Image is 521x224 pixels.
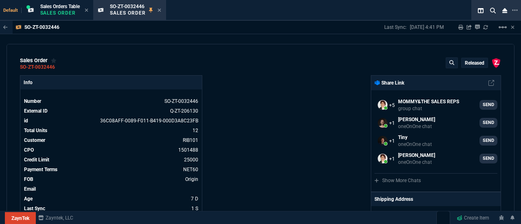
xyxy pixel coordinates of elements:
[398,123,435,130] p: oneOnOne chat
[20,67,55,68] a: SO-ZT-0032446
[170,108,198,114] a: See Marketplace Order
[184,157,198,163] span: 25000
[24,147,34,153] span: CPO
[24,167,57,172] span: Payment Terms
[24,146,199,154] tr: undefined
[3,24,8,30] nx-icon: Back to Table
[498,22,508,32] mat-icon: Example home icon
[374,79,404,87] p: Share Link
[24,118,28,124] span: id
[398,116,435,123] p: [PERSON_NAME]
[110,4,144,9] span: SO-ZT-0032446
[479,136,497,146] a: SEND
[24,117,199,125] tr: See Marketplace Order
[51,57,57,64] div: Add to Watchlist
[398,152,435,159] p: [PERSON_NAME]
[183,167,198,172] span: NET60
[24,186,36,192] span: Email
[24,128,47,133] span: Total Units
[374,150,497,167] a: seti.shadab@fornida.com,larry.avila@fornida.com
[512,7,518,14] nx-icon: Open New Tab
[24,136,199,144] tr: undefined
[24,204,199,213] tr: 9/9/25 => 4:41 PM
[20,57,57,64] div: sales order
[191,206,198,211] span: 9/9/25 => 4:41 PM
[24,137,45,143] span: Customer
[479,100,497,110] a: SEND
[374,133,497,149] a: ryan.neptune@fornida.com,seti.shadab@fornida.com
[410,24,444,30] p: [DATE] 4:41 PM
[479,154,497,163] a: SEND
[24,165,199,174] tr: undefined
[24,175,199,183] tr: undefined
[24,126,199,135] tr: undefined
[24,97,199,105] tr: See Marketplace Order
[374,97,497,113] a: seti.shadab@fornida.com,alicia.bostic@fornida.com,sarah.costa@fornida.com,Brian.Over@fornida.com,...
[24,98,41,104] span: Number
[24,176,33,182] span: FOB
[499,6,510,15] nx-icon: Close Workbench
[185,176,198,182] span: Origin
[158,7,161,14] nx-icon: Close Tab
[110,10,146,16] p: Sales Order
[398,105,459,112] p: group chat
[3,8,22,13] span: Default
[24,24,59,30] p: SO-ZT-0032446
[384,24,410,30] p: Last Sync:
[479,118,497,128] a: SEND
[20,76,202,89] p: Info
[487,6,499,15] nx-icon: Search
[191,196,198,202] span: 9/2/25 => 7:00 PM
[24,107,199,115] tr: See Marketplace Order
[164,98,198,104] span: See Marketplace Order
[398,159,435,165] p: oneOnOne chat
[398,98,459,105] p: MOMMY&THE SALES REPS
[100,118,198,124] span: See Marketplace Order
[374,196,413,203] p: Shipping Address
[398,141,432,148] p: oneOnOne chat
[24,206,45,211] span: Last Sync
[40,10,80,16] p: Sales Order
[24,156,199,164] tr: undefined
[453,212,493,224] a: Create Item
[374,115,497,131] a: Brian.Over@fornida.com,seti.shadab@fornida.com
[511,24,514,30] a: Hide Workbench
[193,128,198,133] span: 12
[374,178,421,183] a: Show More Chats
[36,214,76,222] a: msbcCompanyName
[24,108,48,114] span: External ID
[475,6,487,15] nx-icon: Split Panels
[24,157,49,163] span: Credit Limit
[398,134,432,141] p: Tiny
[183,137,198,143] a: RIB101
[24,195,199,203] tr: 9/2/25 => 7:00 PM
[40,4,80,9] span: Sales Orders Table
[24,196,33,202] span: Age
[85,7,88,14] nx-icon: Close Tab
[178,147,198,153] a: 1501488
